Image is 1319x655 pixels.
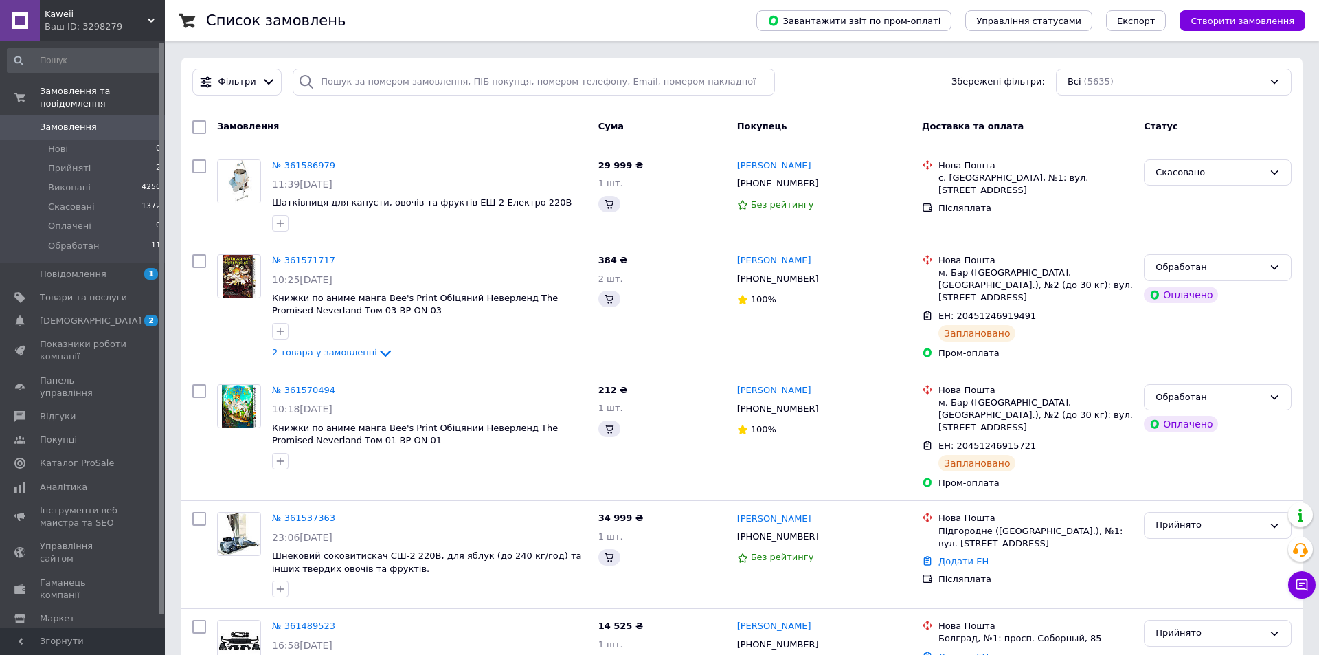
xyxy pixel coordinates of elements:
div: [PHONE_NUMBER] [734,270,822,288]
span: Доставка та оплата [922,121,1024,131]
span: 2 [156,162,161,175]
div: Прийнято [1155,626,1263,641]
span: Експорт [1117,16,1155,26]
span: 0 [156,143,161,155]
span: Без рейтингу [751,552,814,562]
span: (5635) [1084,76,1114,87]
span: Скасовані [48,201,95,213]
div: Післяплата [938,573,1133,586]
span: 1 шт. [598,639,623,650]
a: [PERSON_NAME] [737,384,811,397]
img: Фото товару [223,255,256,298]
a: Фото товару [217,159,261,203]
img: Фото товару [218,513,260,555]
div: Нова Пошта [938,384,1133,397]
a: № 361489523 [272,621,335,631]
div: Болград, №1: просп. Соборный, 85 [938,632,1133,645]
div: Оплачено [1144,287,1218,303]
div: Пром-оплата [938,347,1133,359]
span: 212 ₴ [598,385,628,395]
div: [PHONE_NUMBER] [734,636,822,654]
span: Показники роботи компанії [40,338,127,363]
span: 4250 [142,181,161,194]
span: Обработан [48,240,99,252]
h1: Список замовлень [206,12,346,29]
button: Управління статусами [965,10,1092,31]
button: Створити замовлення [1180,10,1305,31]
a: Фото товару [217,512,261,556]
span: Аналітика [40,481,87,493]
button: Чат з покупцем [1288,571,1316,599]
div: Нова Пошта [938,620,1133,632]
span: Виконані [48,181,91,194]
span: Панель управління [40,375,127,399]
div: Заплановано [938,455,1016,471]
div: Заплановано [938,325,1016,342]
button: Завантажити звіт по пром-оплаті [756,10,951,31]
span: Управління сайтом [40,540,127,565]
span: Завантажити звіт по пром-оплаті [767,14,940,27]
span: 2 товара у замовленні [272,348,377,358]
span: Маркет [40,612,75,625]
span: Інструменти веб-майстра та SEO [40,504,127,529]
span: Замовлення [40,121,97,133]
div: Оплачено [1144,416,1218,432]
span: 1372 [142,201,161,213]
span: Прийняті [48,162,91,175]
div: Підгородне ([GEOGRAPHIC_DATA].), №1: вул. [STREET_ADDRESS] [938,525,1133,550]
span: 2 [144,315,158,326]
span: Нові [48,143,68,155]
span: 384 ₴ [598,255,628,265]
a: Фото товару [217,254,261,298]
div: м. Бар ([GEOGRAPHIC_DATA], [GEOGRAPHIC_DATA].), №2 (до 30 кг): вул. [STREET_ADDRESS] [938,397,1133,434]
a: Шатківниця для капусти, овочів та фруктів ЕШ-2 Електро 220В [272,197,572,208]
span: 23:06[DATE] [272,532,332,543]
span: 29 999 ₴ [598,160,643,170]
a: № 361586979 [272,160,335,170]
a: № 361571717 [272,255,335,265]
span: Статус [1144,121,1178,131]
img: Фото товару [222,385,256,428]
a: № 361537363 [272,513,335,523]
a: № 361570494 [272,385,335,395]
a: Книжки по аниме манга Bee's Print Обіцяний Неверленд The Promised Neverland Том 01 BP ON 01 [272,423,558,446]
a: [PERSON_NAME] [737,513,811,526]
span: Без рейтингу [751,199,814,210]
span: Товари та послуги [40,291,127,304]
a: Створити замовлення [1166,15,1305,25]
span: Повідомлення [40,268,106,280]
div: Скасовано [1155,166,1263,180]
a: Фото товару [217,384,261,428]
span: Оплачені [48,220,91,232]
span: Управління статусами [976,16,1081,26]
span: 14 525 ₴ [598,621,643,631]
a: [PERSON_NAME] [737,254,811,267]
div: Ваш ID: 3298279 [45,21,165,33]
a: Книжки по аниме манга Bee's Print Обіцяний Неверленд The Promised Neverland Том 03 BP ON 03 [272,293,558,316]
div: Післяплата [938,202,1133,214]
a: [PERSON_NAME] [737,159,811,173]
a: Шнековий соковитискач СШ-2 220В, для яблук (до 240 кг/год) та інших твердих овочів та фруктів. [272,551,582,574]
span: 1 шт. [598,531,623,542]
span: Замовлення [217,121,279,131]
div: м. Бар ([GEOGRAPHIC_DATA], [GEOGRAPHIC_DATA].), №2 (до 30 кг): вул. [STREET_ADDRESS] [938,267,1133,304]
div: Прийнято [1155,518,1263,533]
span: 1 [144,268,158,280]
span: [DEMOGRAPHIC_DATA] [40,315,142,327]
span: Гаманець компанії [40,577,127,601]
div: [PHONE_NUMBER] [734,528,822,546]
a: 2 товара у замовленні [272,347,394,357]
span: 0 [156,220,161,232]
span: Замовлення та повідомлення [40,85,165,110]
span: Cума [598,121,624,131]
span: Відгуки [40,410,76,423]
div: Обработан [1155,260,1263,275]
span: Створити замовлення [1191,16,1294,26]
span: Фільтри [218,76,256,89]
div: Нова Пошта [938,512,1133,524]
div: [PHONE_NUMBER] [734,400,822,418]
input: Пошук за номером замовлення, ПІБ покупця, номером телефону, Email, номером накладної [293,69,775,96]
